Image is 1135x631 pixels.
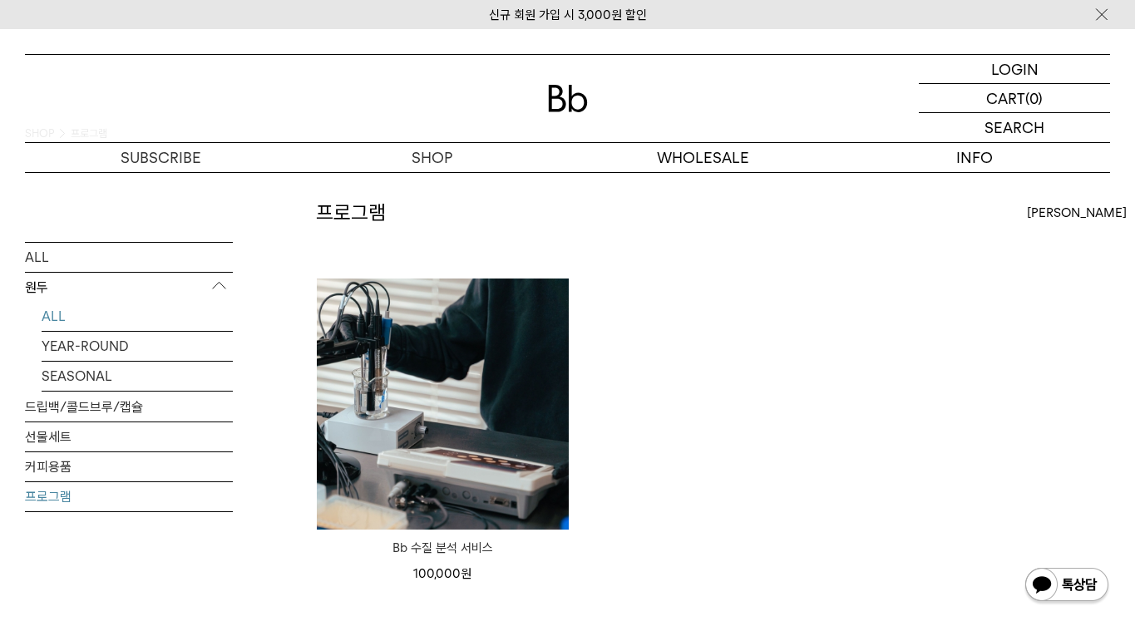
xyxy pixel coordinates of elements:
span: [PERSON_NAME] [1027,203,1127,223]
span: 100,000 [413,566,471,581]
a: Bb 수질 분석 서비스 [317,538,569,558]
p: CART [986,84,1025,112]
p: LOGIN [991,55,1039,83]
a: 커피용품 [25,451,233,481]
p: (0) [1025,84,1043,112]
a: 선물세트 [25,421,233,451]
a: 드립백/콜드브루/캡슐 [25,392,233,421]
a: SUBSCRIBE [25,143,296,172]
span: 원 [461,566,471,581]
a: 신규 회원 가입 시 3,000원 할인 [489,7,647,22]
p: INFO [839,143,1110,172]
p: WHOLESALE [568,143,839,172]
a: SEASONAL [42,361,233,390]
a: ALL [25,242,233,271]
img: 로고 [548,85,588,112]
a: 프로그램 [25,481,233,510]
h2: 프로그램 [316,199,386,227]
a: LOGIN [919,55,1110,84]
a: SHOP [296,143,567,172]
img: 카카오톡 채널 1:1 채팅 버튼 [1024,566,1110,606]
a: YEAR-ROUND [42,331,233,360]
p: 원두 [25,272,233,302]
a: ALL [42,301,233,330]
p: SEARCH [984,113,1044,142]
a: CART (0) [919,84,1110,113]
img: Bb 수질 분석 서비스 [317,279,569,530]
